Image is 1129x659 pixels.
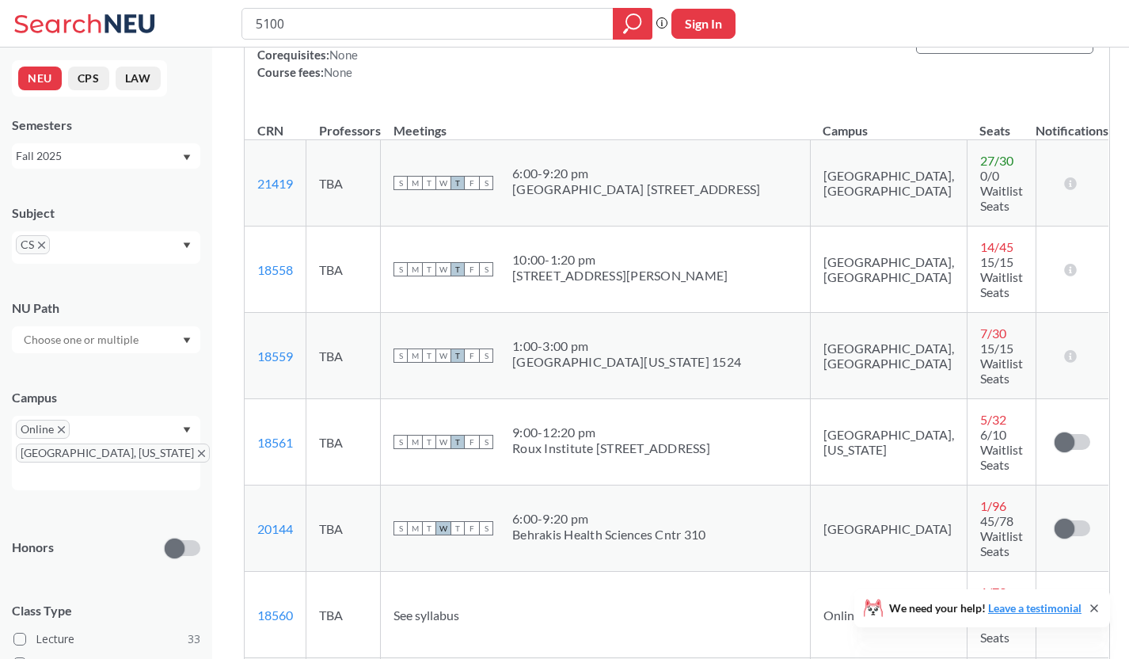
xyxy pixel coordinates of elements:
[980,326,1006,341] span: 7 / 30
[967,106,1036,140] th: Seats
[980,585,1006,600] span: 1 / 79
[306,486,381,572] td: TBA
[512,338,741,354] div: 1:00 - 3:00 pm
[393,176,408,190] span: S
[306,227,381,313] td: TBA
[324,65,352,79] span: None
[512,166,761,181] div: 6:00 - 9:20 pm
[512,268,728,284] div: [STREET_ADDRESS][PERSON_NAME]
[12,116,200,134] div: Semesters
[183,242,191,249] svg: Dropdown arrow
[436,262,450,276] span: W
[810,227,967,313] td: [GEOGRAPHIC_DATA], [GEOGRAPHIC_DATA]
[810,486,967,572] td: [GEOGRAPHIC_DATA]
[450,176,465,190] span: T
[422,435,436,449] span: T
[393,435,408,449] span: S
[58,426,65,433] svg: X to remove pill
[980,168,1023,213] span: 0/0 Waitlist Seats
[257,349,293,364] a: 18559
[980,239,1013,254] span: 14 / 45
[306,140,381,227] td: TBA
[12,416,200,490] div: OnlineX to remove pill[GEOGRAPHIC_DATA], [US_STATE]X to remove pillDropdown arrow
[810,140,967,227] td: [GEOGRAPHIC_DATA], [GEOGRAPHIC_DATA]
[12,389,200,406] div: Campus
[198,450,205,457] svg: X to remove pill
[980,341,1023,386] span: 15/15 Waitlist Seats
[465,521,479,535] span: F
[188,630,200,648] span: 33
[980,498,1006,513] span: 1 / 96
[436,435,450,449] span: W
[257,176,293,191] a: 21419
[393,521,408,535] span: S
[12,602,200,619] span: Class Type
[12,231,200,264] div: CSX to remove pillDropdown arrow
[183,154,191,161] svg: Dropdown arrow
[980,412,1006,427] span: 5 / 32
[465,262,479,276] span: F
[257,521,293,536] a: 20144
[1036,106,1108,140] th: Notifications
[436,521,450,535] span: W
[381,106,811,140] th: Meetings
[436,349,450,363] span: W
[512,440,710,456] div: Roux Institute [STREET_ADDRESS]
[450,349,465,363] span: T
[479,176,493,190] span: S
[408,262,422,276] span: M
[12,326,200,353] div: Dropdown arrow
[465,349,479,363] span: F
[393,349,408,363] span: S
[671,9,736,39] button: Sign In
[422,521,436,535] span: T
[257,122,283,139] div: CRN
[422,349,436,363] span: T
[479,262,493,276] span: S
[810,399,967,486] td: [GEOGRAPHIC_DATA], [US_STATE]
[450,521,465,535] span: T
[512,181,761,197] div: [GEOGRAPHIC_DATA] [STREET_ADDRESS]
[512,511,705,527] div: 6:00 - 9:20 pm
[12,539,54,557] p: Honors
[306,313,381,399] td: TBA
[254,10,602,37] input: Class, professor, course number, "phrase"
[68,67,109,90] button: CPS
[16,420,70,439] span: OnlineX to remove pill
[980,153,1013,168] span: 27 / 30
[257,435,293,450] a: 18561
[408,176,422,190] span: M
[183,337,191,344] svg: Dropdown arrow
[12,143,200,169] div: Fall 2025Dropdown arrow
[479,435,493,449] span: S
[408,435,422,449] span: M
[810,572,967,658] td: Online
[623,13,642,35] svg: magnifying glass
[12,299,200,317] div: NU Path
[810,313,967,399] td: [GEOGRAPHIC_DATA], [GEOGRAPHIC_DATA]
[408,349,422,363] span: M
[512,354,741,370] div: [GEOGRAPHIC_DATA][US_STATE] 1524
[16,330,149,349] input: Choose one or multiple
[613,8,652,40] div: magnifying glass
[512,527,705,543] div: Behrakis Health Sciences Cntr 310
[479,349,493,363] span: S
[465,435,479,449] span: F
[257,262,293,277] a: 18558
[16,235,50,254] span: CSX to remove pill
[408,521,422,535] span: M
[12,204,200,222] div: Subject
[512,252,728,268] div: 10:00 - 1:20 pm
[116,67,161,90] button: LAW
[980,427,1023,472] span: 6/10 Waitlist Seats
[465,176,479,190] span: F
[512,425,710,440] div: 9:00 - 12:20 pm
[38,242,45,249] svg: X to remove pill
[16,147,181,165] div: Fall 2025
[257,608,293,623] a: 18560
[422,176,436,190] span: T
[329,48,358,62] span: None
[450,435,465,449] span: T
[436,176,450,190] span: W
[479,521,493,535] span: S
